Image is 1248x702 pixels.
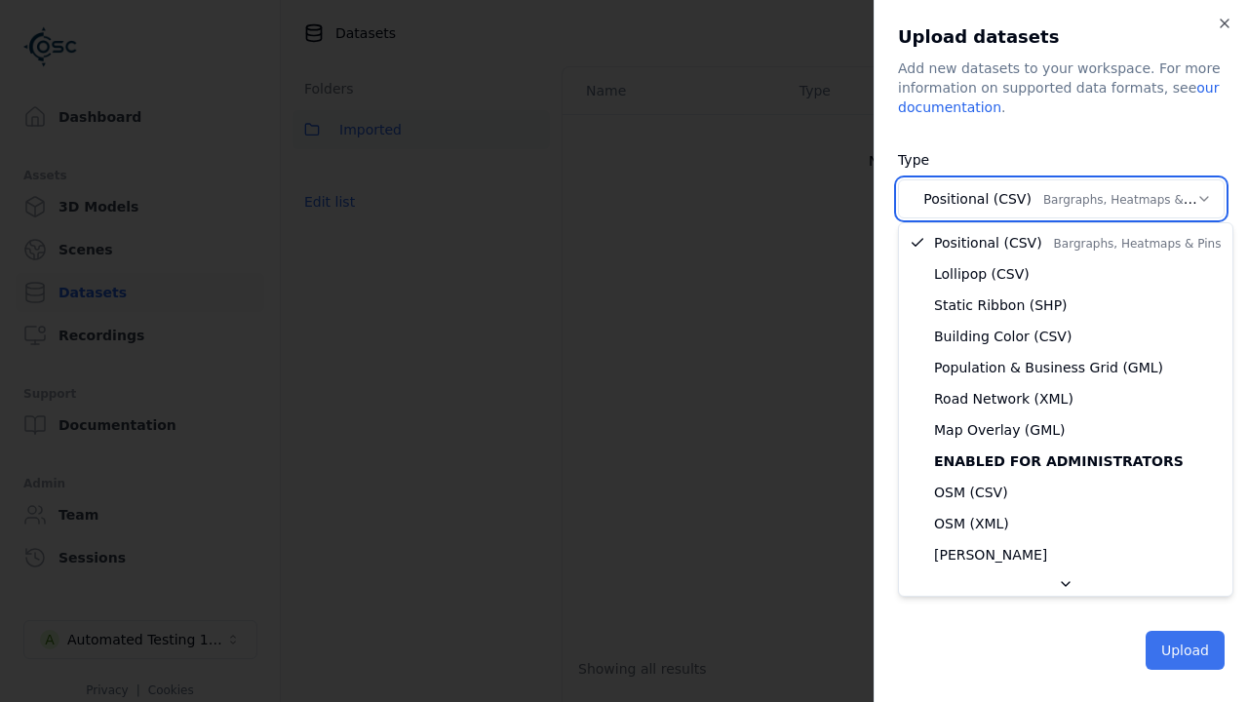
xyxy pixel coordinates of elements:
[934,295,1068,315] span: Static Ribbon (SHP)
[903,446,1228,477] div: Enabled for administrators
[934,483,1008,502] span: OSM (CSV)
[1054,237,1222,251] span: Bargraphs, Heatmaps & Pins
[934,514,1009,533] span: OSM (XML)
[934,233,1221,253] span: Positional (CSV)
[934,420,1066,440] span: Map Overlay (GML)
[934,545,1047,565] span: [PERSON_NAME]
[934,327,1072,346] span: Building Color (CSV)
[934,358,1163,377] span: Population & Business Grid (GML)
[934,264,1030,284] span: Lollipop (CSV)
[934,389,1073,409] span: Road Network (XML)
